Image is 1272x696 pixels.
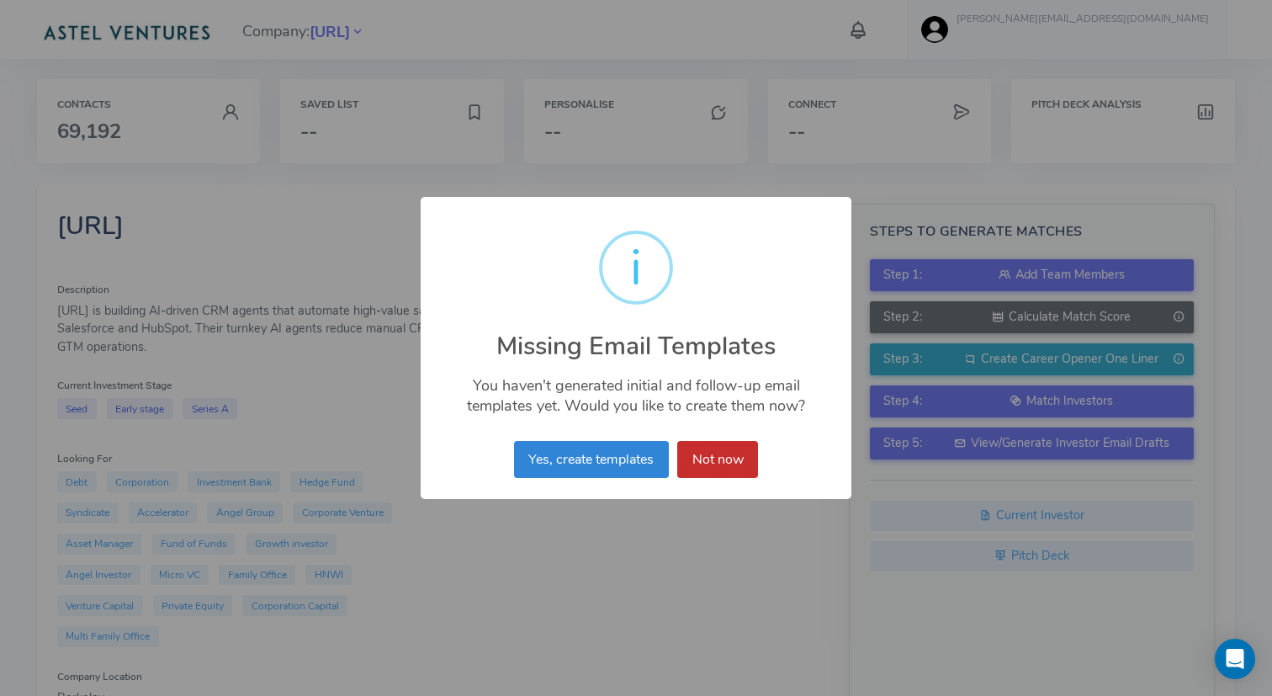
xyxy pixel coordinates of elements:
h2: Missing Email Templates [421,312,851,360]
div: Open Intercom Messenger [1215,639,1255,679]
button: Not now [677,441,758,478]
div: i [630,234,642,301]
div: You haven't generated initial and follow-up email templates yet. Would you like to create them now? [421,360,851,420]
button: Yes, create templates [514,441,669,478]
